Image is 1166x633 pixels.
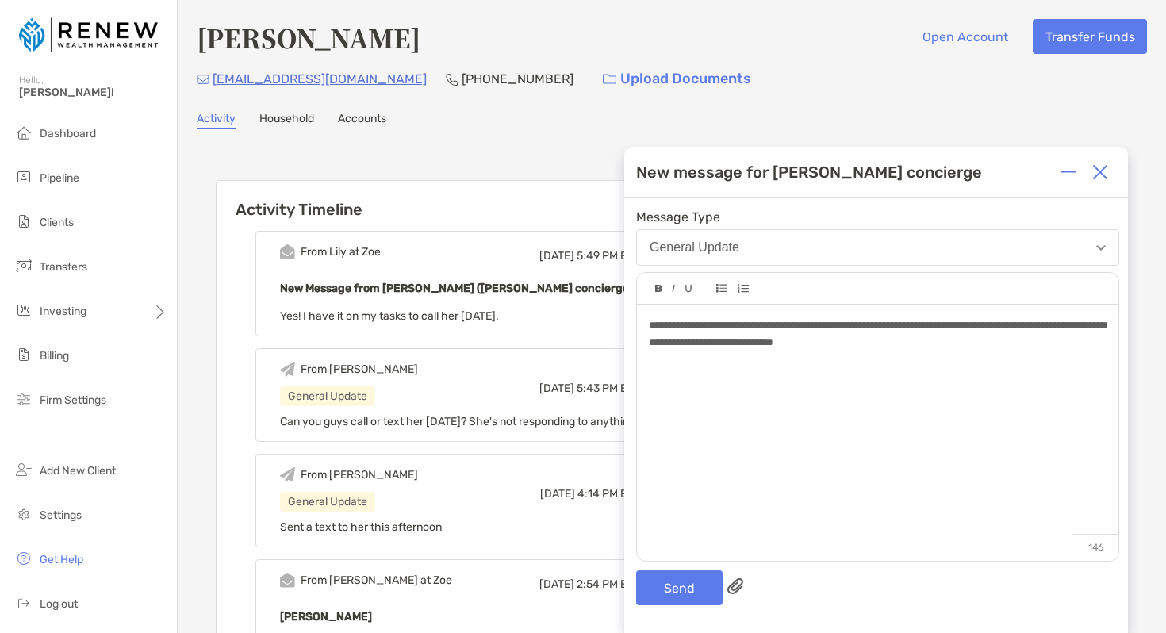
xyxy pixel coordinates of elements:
[280,610,372,623] b: [PERSON_NAME]
[1033,19,1147,54] button: Transfer Funds
[280,362,295,377] img: Event icon
[14,212,33,231] img: clients icon
[539,382,574,395] span: [DATE]
[462,69,573,89] p: [PHONE_NUMBER]
[197,19,420,56] h4: [PERSON_NAME]
[301,468,418,481] div: From [PERSON_NAME]
[737,284,749,293] img: Editor control icon
[40,553,83,566] span: Get Help
[1096,245,1106,251] img: Open dropdown arrow
[40,127,96,140] span: Dashboard
[910,19,1020,54] button: Open Account
[197,75,209,84] img: Email Icon
[577,487,635,501] span: 4:14 PM ED
[14,256,33,275] img: transfers icon
[19,86,167,99] span: [PERSON_NAME]!
[14,301,33,320] img: investing icon
[213,69,427,89] p: [EMAIL_ADDRESS][DOMAIN_NAME]
[14,345,33,364] img: billing icon
[540,487,575,501] span: [DATE]
[636,209,1119,224] span: Message Type
[14,123,33,142] img: dashboard icon
[577,382,635,395] span: 5:43 PM ED
[40,508,82,522] span: Settings
[280,415,680,428] span: Can you guys call or text her [DATE]? She's not responding to anything from me
[40,171,79,185] span: Pipeline
[650,240,739,255] div: General Update
[1061,164,1076,180] img: Expand or collapse
[655,285,662,293] img: Editor control icon
[603,74,616,85] img: button icon
[301,574,452,587] div: From [PERSON_NAME] at Zoe
[14,504,33,524] img: settings icon
[636,570,723,605] button: Send
[197,112,236,129] a: Activity
[727,578,743,594] img: paperclip attachments
[280,309,499,323] span: Yes! I have it on my tasks to call her [DATE].
[1072,534,1118,561] p: 146
[685,285,692,293] img: Editor control icon
[446,73,458,86] img: Phone Icon
[716,284,727,293] img: Editor control icon
[40,260,87,274] span: Transfers
[40,305,86,318] span: Investing
[301,363,418,376] div: From [PERSON_NAME]
[40,464,116,478] span: Add New Client
[217,181,761,219] h6: Activity Timeline
[280,520,442,534] span: Sent a text to her this afternoon
[14,593,33,612] img: logout icon
[280,244,295,259] img: Event icon
[40,393,106,407] span: Firm Settings
[280,573,295,588] img: Event icon
[593,62,761,96] a: Upload Documents
[577,249,635,263] span: 5:49 PM ED
[280,282,632,295] b: New Message from [PERSON_NAME] ([PERSON_NAME] concierge)
[301,245,381,259] div: From Lily at Zoe
[280,492,375,512] div: General Update
[14,167,33,186] img: pipeline icon
[40,597,78,611] span: Log out
[338,112,386,129] a: Accounts
[280,467,295,482] img: Event icon
[636,229,1119,266] button: General Update
[14,460,33,479] img: add_new_client icon
[636,163,982,182] div: New message for [PERSON_NAME] concierge
[672,285,675,293] img: Editor control icon
[1092,164,1108,180] img: Close
[40,216,74,229] span: Clients
[280,386,375,406] div: General Update
[539,577,574,591] span: [DATE]
[259,112,314,129] a: Household
[577,577,635,591] span: 2:54 PM ED
[539,249,574,263] span: [DATE]
[14,389,33,409] img: firm-settings icon
[14,549,33,568] img: get-help icon
[40,349,69,363] span: Billing
[19,6,158,63] img: Zoe Logo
